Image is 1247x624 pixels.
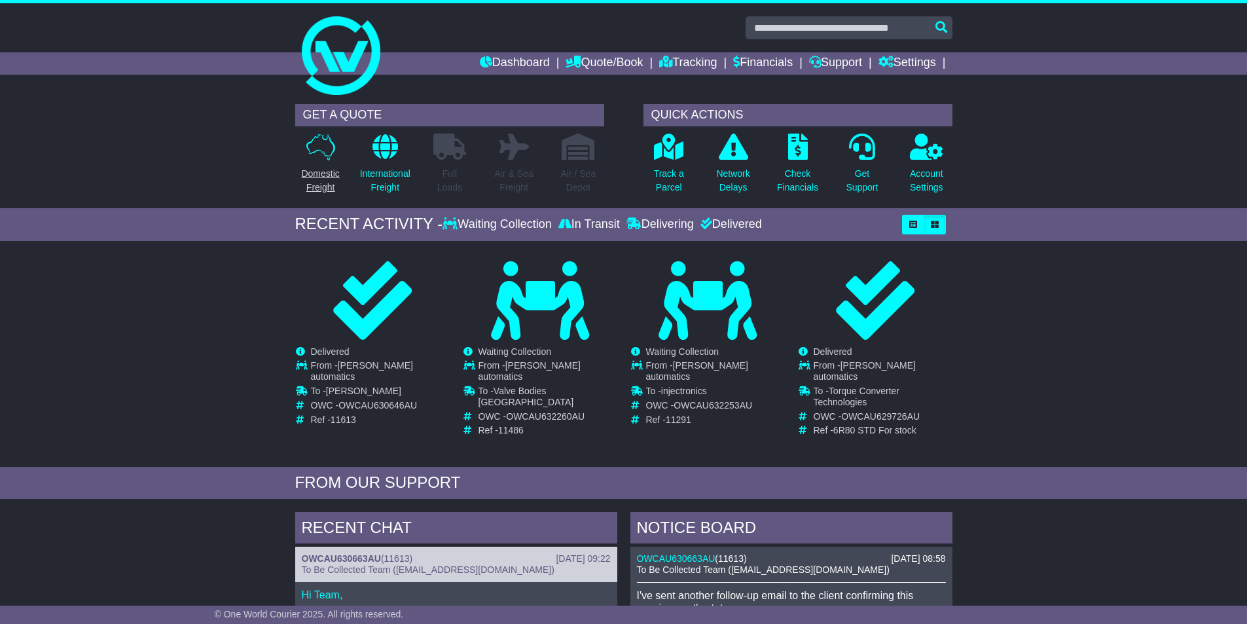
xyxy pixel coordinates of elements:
p: Track a Parcel [654,167,684,194]
td: OWC - [814,411,952,426]
td: Ref - [479,425,617,436]
a: OWCAU630663AU [637,553,715,564]
a: OWCAU630663AU [302,553,381,564]
td: Ref - [311,414,449,426]
div: In Transit [555,217,623,232]
p: Account Settings [910,167,943,194]
div: RECENT CHAT [295,512,617,547]
span: Waiting Collection [646,346,719,357]
a: Tracking [659,52,717,75]
p: Get Support [846,167,878,194]
td: OWC - [311,400,449,414]
td: From - [814,360,952,386]
span: 11486 [498,425,524,435]
p: International Freight [360,167,410,194]
span: OWCAU632253AU [674,400,752,411]
span: [PERSON_NAME] automatics [479,360,581,382]
a: Support [809,52,862,75]
div: RECENT ACTIVITY - [295,215,443,234]
span: © One World Courier 2025. All rights reserved. [215,609,404,619]
div: GET A QUOTE [295,104,604,126]
td: Ref - [814,425,952,436]
a: Dashboard [480,52,550,75]
td: OWC - [479,411,617,426]
p: Full Loads [433,167,466,194]
p: Network Delays [716,167,750,194]
p: Air & Sea Freight [495,167,533,194]
td: To - [311,386,449,400]
td: To - [814,386,952,411]
p: Check Financials [777,167,818,194]
a: Track aParcel [653,133,685,202]
a: InternationalFreight [359,133,411,202]
td: Ref - [646,414,784,426]
div: ( ) [637,553,946,564]
span: [PERSON_NAME] [326,386,401,396]
span: [PERSON_NAME] automatics [646,360,748,382]
a: AccountSettings [909,133,944,202]
td: OWC - [646,400,784,414]
a: DomesticFreight [300,133,340,202]
a: Quote/Book [566,52,643,75]
td: To - [479,386,617,411]
td: From - [311,360,449,386]
a: NetworkDelays [715,133,750,202]
span: OWCAU629726AU [841,411,920,422]
td: From - [646,360,784,386]
div: NOTICE BOARD [630,512,952,547]
td: To - [646,386,784,400]
span: To Be Collected Team ([EMAIL_ADDRESS][DOMAIN_NAME]) [302,564,554,575]
p: Hi Team, [302,589,611,601]
span: Waiting Collection [479,346,552,357]
span: [PERSON_NAME] automatics [814,360,916,382]
a: CheckFinancials [776,133,819,202]
div: Delivered [697,217,762,232]
div: Waiting Collection [443,217,554,232]
span: [PERSON_NAME] automatics [311,360,413,382]
span: Torque Converter Technologies [814,386,900,407]
span: 11613 [718,553,744,564]
span: Delivered [311,346,350,357]
span: 11291 [666,414,691,425]
div: QUICK ACTIONS [643,104,952,126]
span: injectronics [661,386,707,396]
span: Valve Bodies [GEOGRAPHIC_DATA] [479,386,574,407]
p: I've sent another follow-up email to the client confirming this consignment's status. [637,589,946,614]
span: 11613 [384,553,410,564]
div: ( ) [302,553,611,564]
span: 11613 [331,414,356,425]
p: Air / Sea Depot [561,167,596,194]
div: FROM OUR SUPPORT [295,473,952,492]
p: Domestic Freight [301,167,339,194]
div: Delivering [623,217,697,232]
div: [DATE] 08:58 [891,553,945,564]
a: Settings [878,52,936,75]
div: [DATE] 09:22 [556,553,610,564]
td: From - [479,360,617,386]
a: Financials [733,52,793,75]
span: Delivered [814,346,852,357]
a: GetSupport [845,133,878,202]
span: OWCAU630646AU [338,400,417,411]
span: OWCAU632260AU [506,411,585,422]
span: To Be Collected Team ([EMAIL_ADDRESS][DOMAIN_NAME]) [637,564,890,575]
span: 6R80 STD For stock [833,425,916,435]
